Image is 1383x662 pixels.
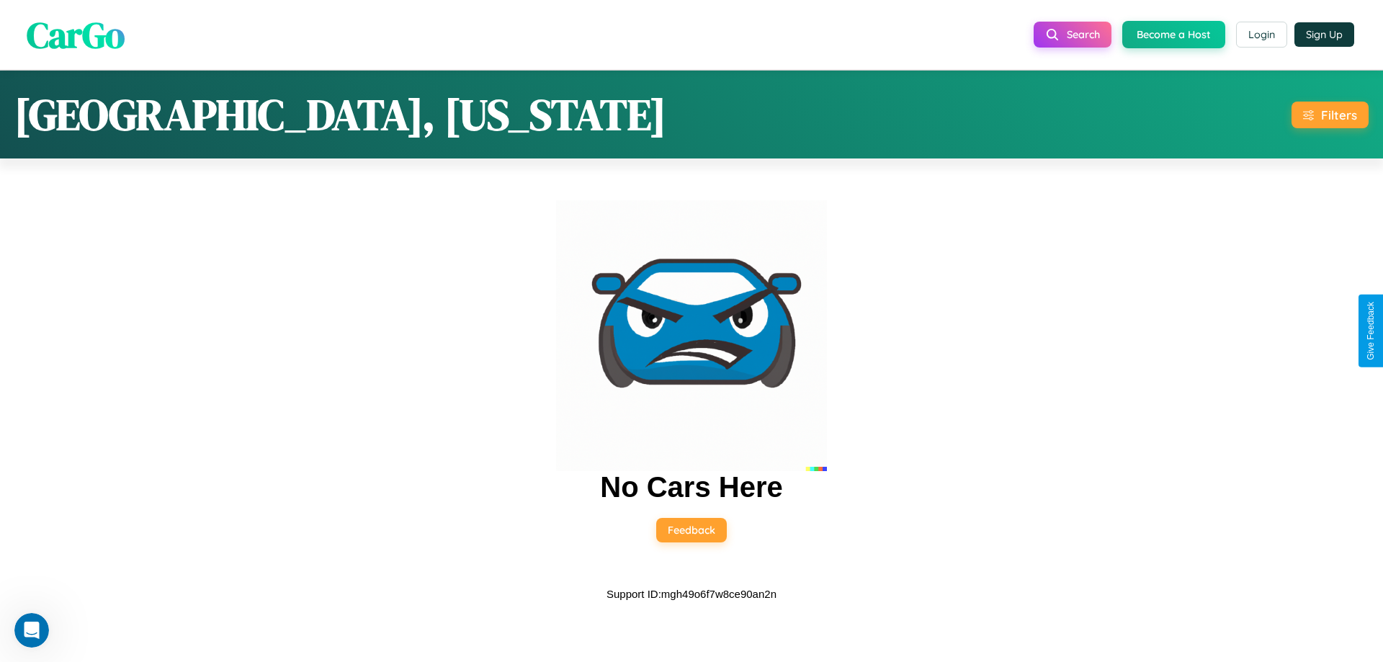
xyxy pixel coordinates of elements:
button: Login [1236,22,1287,48]
span: CarGo [27,9,125,59]
iframe: Intercom live chat [14,613,49,648]
div: Give Feedback [1366,302,1376,360]
h1: [GEOGRAPHIC_DATA], [US_STATE] [14,85,666,144]
button: Feedback [656,518,727,542]
img: car [556,200,827,471]
button: Search [1034,22,1111,48]
button: Become a Host [1122,21,1225,48]
button: Filters [1292,102,1369,128]
p: Support ID: mgh49o6f7w8ce90an2n [607,584,776,604]
span: Search [1067,28,1100,41]
button: Sign Up [1294,22,1354,47]
h2: No Cars Here [600,471,782,504]
div: Filters [1321,107,1357,122]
